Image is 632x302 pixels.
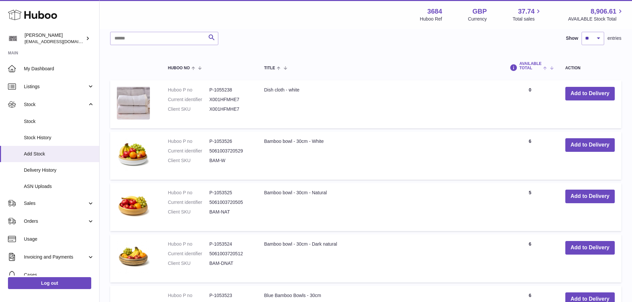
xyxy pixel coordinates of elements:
dt: Current identifier [168,148,209,154]
div: Huboo Ref [420,16,442,22]
td: 6 [501,132,558,180]
dd: BAM-DNAT [209,260,251,267]
span: Title [264,66,275,70]
div: Action [565,66,615,70]
img: Bamboo bowl - 30cm - White [117,138,150,171]
button: Add to Delivery [565,190,615,203]
td: Bamboo bowl - 30cm - Natural [257,183,501,231]
dt: Current identifier [168,96,209,103]
button: Add to Delivery [565,87,615,100]
dt: Client SKU [168,106,209,112]
span: Huboo no [168,66,190,70]
span: Stock [24,118,94,125]
span: Delivery History [24,167,94,173]
img: theinternationalventure@gmail.com [8,33,18,43]
span: AVAILABLE Total [519,62,541,70]
label: Show [566,35,578,41]
strong: 3684 [427,7,442,16]
strong: GBP [472,7,487,16]
td: 6 [501,234,558,282]
dt: Client SKU [168,157,209,164]
dt: Huboo P no [168,292,209,299]
td: 0 [501,80,558,128]
span: 37.74 [518,7,534,16]
div: [PERSON_NAME] [25,32,84,45]
span: Add Stock [24,151,94,157]
dt: Huboo P no [168,87,209,93]
dd: BAM-NAT [209,209,251,215]
a: 37.74 Total sales [513,7,542,22]
span: Usage [24,236,94,242]
dd: 5061003720505 [209,199,251,206]
span: ASN Uploads [24,183,94,190]
img: Bamboo bowl - 30cm - Natural [117,190,150,223]
dd: P-1053524 [209,241,251,247]
span: Stock [24,101,87,108]
span: My Dashboard [24,66,94,72]
span: 8,906.61 [591,7,616,16]
td: Bamboo bowl - 30cm - Dark natural [257,234,501,282]
span: entries [607,35,621,41]
dt: Client SKU [168,209,209,215]
div: Currency [468,16,487,22]
span: Cases [24,272,94,278]
dt: Huboo P no [168,138,209,145]
dt: Huboo P no [168,190,209,196]
button: Add to Delivery [565,138,615,152]
dd: X001HFMHE7 [209,106,251,112]
span: Listings [24,84,87,90]
a: Log out [8,277,91,289]
a: 8,906.61 AVAILABLE Stock Total [568,7,624,22]
td: Dish cloth - white [257,80,501,128]
button: Add to Delivery [565,241,615,255]
span: Sales [24,200,87,207]
dt: Huboo P no [168,241,209,247]
dt: Client SKU [168,260,209,267]
dd: P-1053525 [209,190,251,196]
dt: Current identifier [168,199,209,206]
dd: P-1053523 [209,292,251,299]
span: AVAILABLE Stock Total [568,16,624,22]
dt: Current identifier [168,251,209,257]
img: Dish cloth - white [117,87,150,120]
dd: P-1053526 [209,138,251,145]
img: Bamboo bowl - 30cm - Dark natural [117,241,150,274]
td: Bamboo bowl - 30cm - White [257,132,501,180]
dd: P-1055238 [209,87,251,93]
span: Orders [24,218,87,224]
span: Invoicing and Payments [24,254,87,260]
dd: 5061003720529 [209,148,251,154]
span: [EMAIL_ADDRESS][DOMAIN_NAME] [25,39,98,44]
span: Total sales [513,16,542,22]
span: Stock History [24,135,94,141]
dd: 5061003720512 [209,251,251,257]
dd: X001HFMHE7 [209,96,251,103]
td: 5 [501,183,558,231]
dd: BAM-W [209,157,251,164]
